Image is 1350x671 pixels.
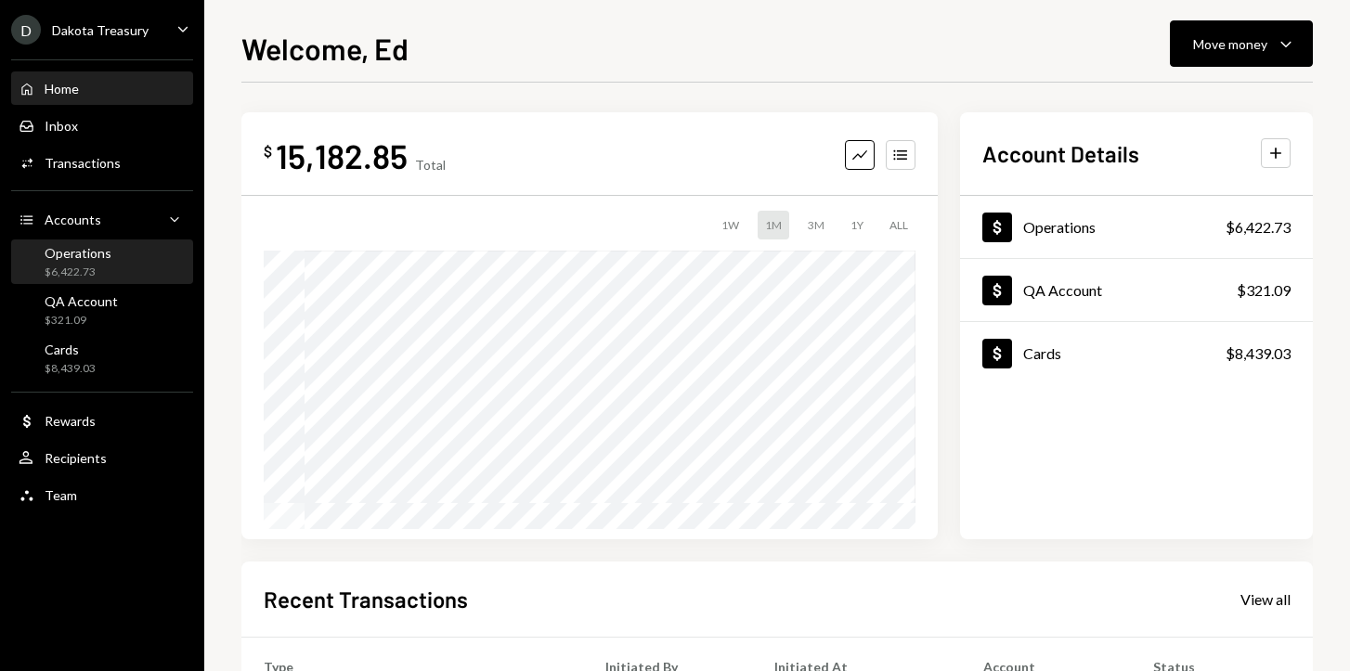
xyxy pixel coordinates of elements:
[45,342,96,357] div: Cards
[45,81,79,97] div: Home
[11,239,193,284] a: Operations$6,422.73
[11,71,193,105] a: Home
[1023,344,1061,362] div: Cards
[45,212,101,227] div: Accounts
[1237,279,1291,302] div: $321.09
[843,211,871,239] div: 1Y
[800,211,832,239] div: 3M
[714,211,746,239] div: 1W
[45,313,118,329] div: $321.09
[276,135,408,176] div: 15,182.85
[960,322,1313,384] a: Cards$8,439.03
[11,404,193,437] a: Rewards
[45,413,96,429] div: Rewards
[11,288,193,332] a: QA Account$321.09
[1240,590,1291,609] div: View all
[11,109,193,142] a: Inbox
[1170,20,1313,67] button: Move money
[1023,218,1096,236] div: Operations
[11,15,41,45] div: D
[960,259,1313,321] a: QA Account$321.09
[45,265,111,280] div: $6,422.73
[415,157,446,173] div: Total
[982,138,1139,169] h2: Account Details
[11,478,193,511] a: Team
[11,336,193,381] a: Cards$8,439.03
[1193,34,1267,54] div: Move money
[45,155,121,171] div: Transactions
[11,441,193,474] a: Recipients
[45,118,78,134] div: Inbox
[1240,588,1291,609] a: View all
[1023,281,1102,299] div: QA Account
[45,361,96,377] div: $8,439.03
[264,142,272,161] div: $
[45,245,111,261] div: Operations
[11,202,193,236] a: Accounts
[758,211,789,239] div: 1M
[45,487,77,503] div: Team
[264,584,468,614] h2: Recent Transactions
[45,293,118,309] div: QA Account
[882,211,915,239] div: ALL
[960,196,1313,258] a: Operations$6,422.73
[52,22,149,38] div: Dakota Treasury
[241,30,409,67] h1: Welcome, Ed
[11,146,193,179] a: Transactions
[1226,342,1291,365] div: $8,439.03
[1226,216,1291,239] div: $6,422.73
[45,450,107,466] div: Recipients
